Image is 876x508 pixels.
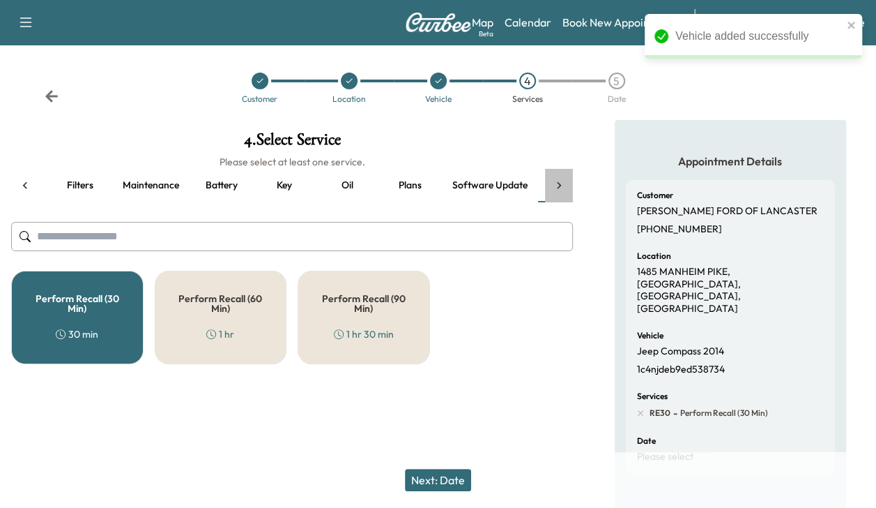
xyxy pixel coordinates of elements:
[178,294,264,313] h5: Perform Recall (60 Min)
[425,95,452,103] div: Vehicle
[505,14,551,31] a: Calendar
[608,95,626,103] div: Date
[637,331,663,340] h6: Vehicle
[441,169,539,202] button: Software update
[332,95,366,103] div: Location
[253,169,316,202] button: Key
[472,14,493,31] a: MapBeta
[11,131,573,155] h1: 4 . Select Service
[637,205,817,218] p: [PERSON_NAME] FORD OF LANCASTER
[112,169,190,202] button: Maintenance
[378,169,441,202] button: Plans
[675,28,843,45] div: Vehicle added successfully
[637,266,824,315] p: 1485 MANHEIM PIKE, [GEOGRAPHIC_DATA], [GEOGRAPHIC_DATA], [GEOGRAPHIC_DATA]
[608,73,625,89] div: 5
[56,327,98,341] div: 30 min
[637,451,693,463] p: Please select
[34,294,121,313] h5: Perform Recall (30 Min)
[190,169,253,202] button: Battery
[519,73,536,89] div: 4
[637,252,671,260] h6: Location
[637,223,722,236] p: [PHONE_NUMBER]
[562,14,680,31] a: Book New Appointment
[405,469,471,491] button: Next: Date
[847,20,856,31] button: close
[670,406,677,420] span: -
[316,169,378,202] button: Oil
[49,169,112,202] button: Filters
[334,327,394,341] div: 1 hr 30 min
[677,408,768,419] span: Perform Recall (30 Min)
[405,13,472,32] img: Curbee Logo
[321,294,407,313] h5: Perform Recall (90 Min)
[637,392,668,401] h6: Services
[637,437,656,445] h6: Date
[242,95,277,103] div: Customer
[637,364,725,376] p: 1c4njdeb9ed538734
[512,95,543,103] div: Services
[637,191,673,200] h6: Customer
[206,327,234,341] div: 1 hr
[45,89,59,103] div: Back
[626,154,835,169] h5: Appointment Details
[479,29,493,39] div: Beta
[637,345,724,358] p: Jeep Compass 2014
[11,155,573,169] h6: Please select at least one service.
[539,169,601,202] button: Recall
[650,408,670,419] span: RE30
